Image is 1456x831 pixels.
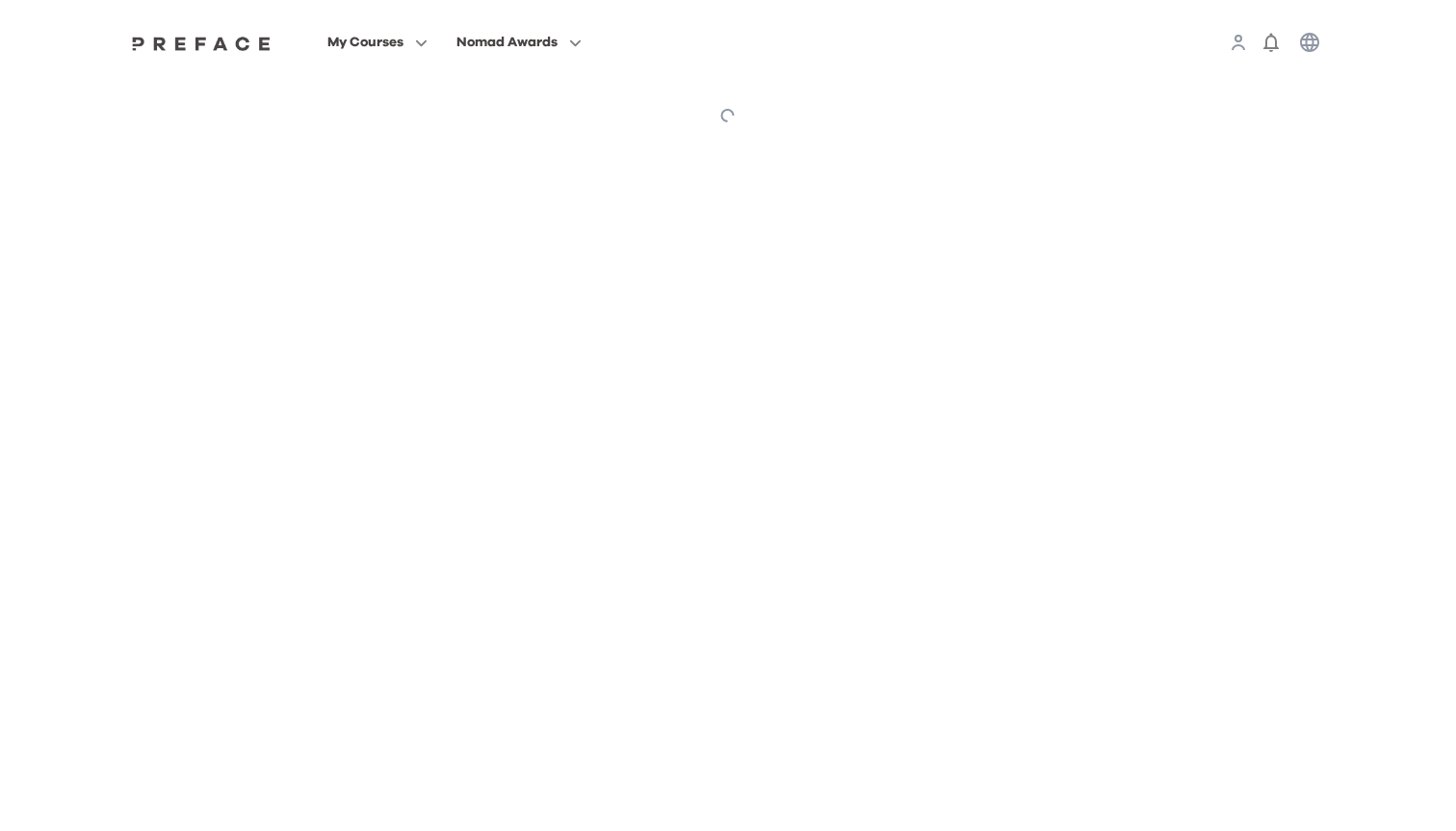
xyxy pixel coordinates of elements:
span: Nomad Awards [456,31,558,54]
button: Nomad Awards [451,30,587,55]
img: Preface Logo [127,36,275,51]
span: My Courses [327,31,403,54]
a: Preface Logo [127,35,275,50]
button: My Courses [322,30,433,55]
